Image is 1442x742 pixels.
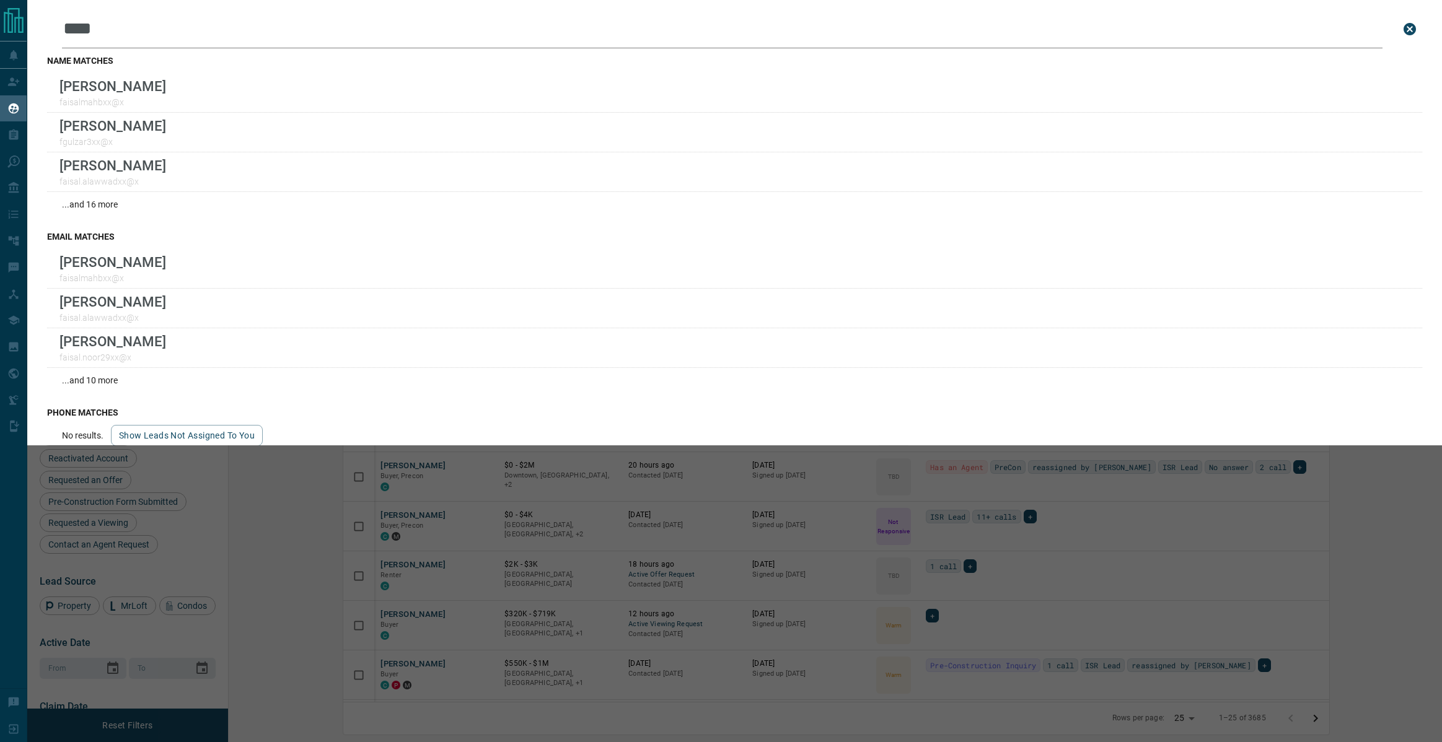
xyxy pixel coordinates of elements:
button: show leads not assigned to you [111,425,263,446]
p: [PERSON_NAME] [59,78,166,94]
p: [PERSON_NAME] [59,294,166,310]
p: [PERSON_NAME] [59,157,166,173]
p: faisal.alawwadxx@x [59,313,166,323]
p: faisal.alawwadxx@x [59,177,166,186]
h3: name matches [47,56,1422,66]
h3: phone matches [47,408,1422,417]
p: faisalmahbxx@x [59,273,166,283]
button: close search bar [1397,17,1422,41]
div: ...and 16 more [47,192,1422,217]
p: [PERSON_NAME] [59,254,166,270]
p: No results. [62,430,103,440]
p: faisal.noor29xx@x [59,352,166,362]
p: faisalmahbxx@x [59,97,166,107]
p: [PERSON_NAME] [59,118,166,134]
p: fgulzar3xx@x [59,137,166,147]
div: ...and 10 more [47,368,1422,393]
p: [PERSON_NAME] [59,333,166,349]
h3: email matches [47,232,1422,242]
